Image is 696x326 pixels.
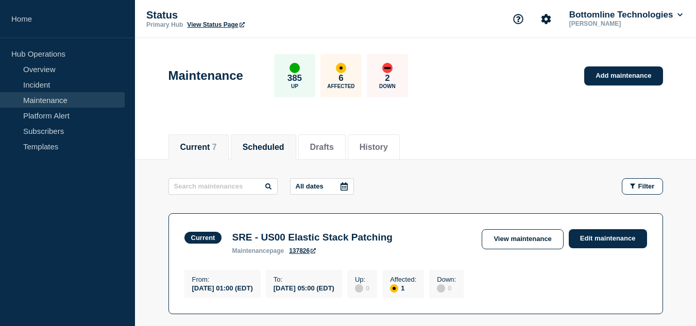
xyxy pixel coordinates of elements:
[390,283,416,293] div: 1
[291,83,298,89] p: Up
[482,229,563,249] a: View maintenance
[290,178,354,195] button: All dates
[355,284,363,293] div: disabled
[569,229,647,248] a: Edit maintenance
[336,63,346,73] div: affected
[296,182,324,190] p: All dates
[146,21,183,28] p: Primary Hub
[355,276,369,283] p: Up :
[192,276,253,283] p: From :
[355,283,369,293] div: 0
[338,73,343,83] p: 6
[390,276,416,283] p: Affected :
[385,73,389,83] p: 2
[232,247,269,254] span: maintenance
[310,143,334,152] button: Drafts
[274,276,334,283] p: To :
[290,63,300,73] div: up
[379,83,396,89] p: Down
[584,66,663,85] a: Add maintenance
[535,8,557,30] button: Account settings
[192,283,253,292] div: [DATE] 01:00 (EDT)
[622,178,663,195] button: Filter
[289,247,316,254] a: 137826
[567,20,674,27] p: [PERSON_NAME]
[360,143,388,152] button: History
[327,83,354,89] p: Affected
[287,73,302,83] p: 385
[232,232,393,243] h3: SRE - US00 Elastic Stack Patching
[274,283,334,292] div: [DATE] 05:00 (EDT)
[168,178,278,195] input: Search maintenances
[567,10,685,20] button: Bottomline Technologies
[638,182,655,190] span: Filter
[437,276,456,283] p: Down :
[146,9,352,21] p: Status
[212,143,217,151] span: 7
[232,247,284,254] p: page
[191,234,215,242] div: Current
[168,68,243,83] h1: Maintenance
[180,143,217,152] button: Current 7
[187,21,244,28] a: View Status Page
[437,283,456,293] div: 0
[390,284,398,293] div: affected
[243,143,284,152] button: Scheduled
[507,8,529,30] button: Support
[437,284,445,293] div: disabled
[382,63,393,73] div: down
